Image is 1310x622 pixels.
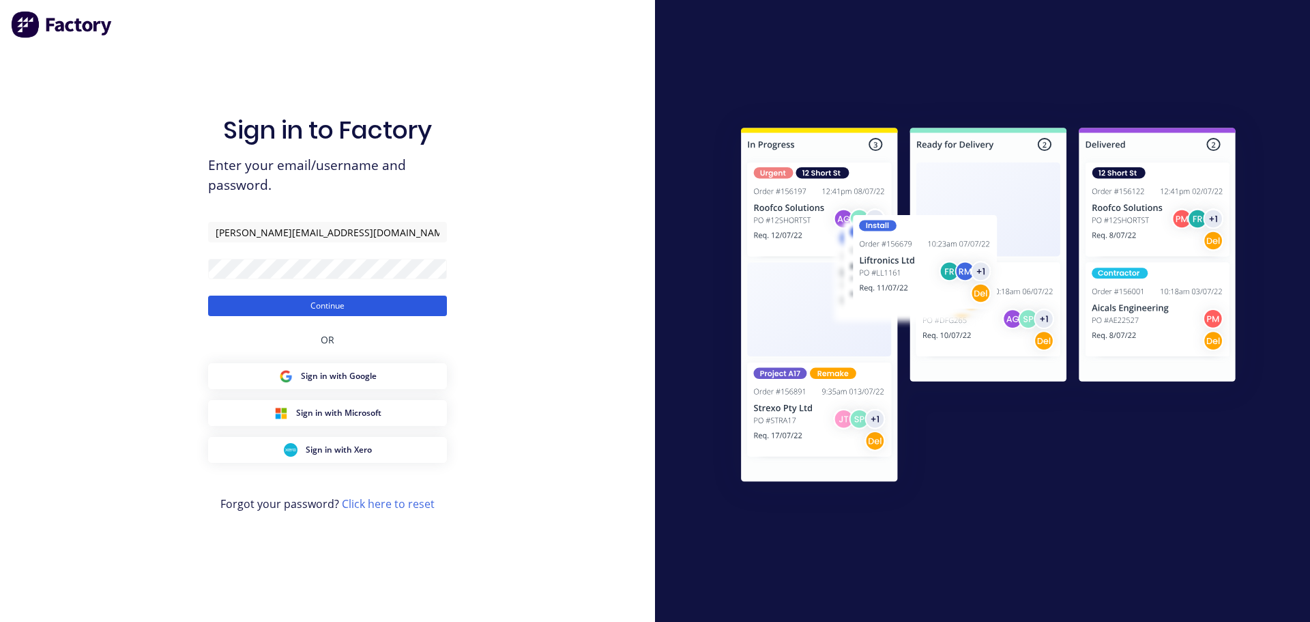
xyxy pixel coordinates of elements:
[279,369,293,383] img: Google Sign in
[208,222,447,242] input: Email/Username
[296,407,381,419] span: Sign in with Microsoft
[284,443,297,457] img: Xero Sign in
[301,370,377,382] span: Sign in with Google
[11,11,113,38] img: Factory
[208,400,447,426] button: Microsoft Sign inSign in with Microsoft
[220,496,435,512] span: Forgot your password?
[342,496,435,511] a: Click here to reset
[208,156,447,195] span: Enter your email/username and password.
[208,296,447,316] button: Continue
[306,444,372,456] span: Sign in with Xero
[274,406,288,420] img: Microsoft Sign in
[321,316,334,363] div: OR
[208,363,447,389] button: Google Sign inSign in with Google
[208,437,447,463] button: Xero Sign inSign in with Xero
[711,100,1266,514] img: Sign in
[223,115,432,145] h1: Sign in to Factory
